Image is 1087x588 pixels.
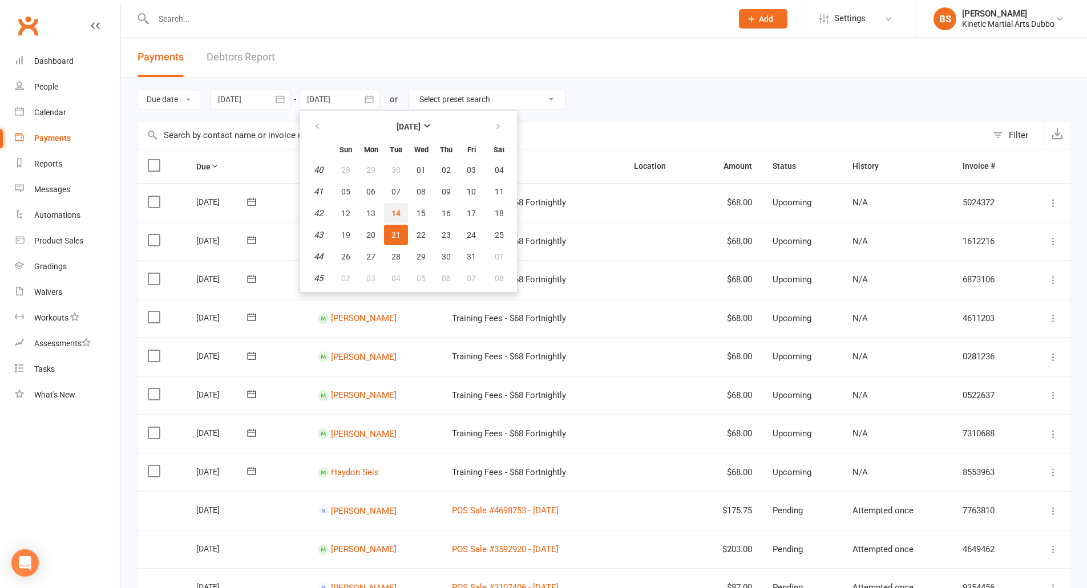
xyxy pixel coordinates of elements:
[694,183,762,222] td: $68.00
[952,530,1024,569] td: 4649462
[694,491,762,530] td: $175.75
[331,544,397,554] a: [PERSON_NAME]
[341,187,350,196] span: 05
[459,181,483,202] button: 10
[137,89,200,110] button: Due date
[331,505,397,516] a: [PERSON_NAME]
[952,149,1024,183] th: Invoice #
[391,274,401,283] span: 04
[467,165,476,175] span: 03
[1009,128,1028,142] div: Filter
[452,313,566,323] span: Training Fees - $68 Fortnightly
[495,230,504,240] span: 25
[150,11,724,27] input: Search...
[14,11,42,40] a: Clubworx
[364,145,378,154] small: Monday
[314,230,323,240] em: 43
[852,544,914,554] span: Attempted once
[442,209,451,218] span: 16
[417,187,426,196] span: 08
[15,228,120,254] a: Product Sales
[314,186,323,197] em: 41
[934,7,956,30] div: BS
[15,382,120,408] a: What's New
[452,351,566,362] span: Training Fees - $68 Fortnightly
[196,386,249,403] div: [DATE]
[434,225,458,245] button: 23
[331,467,379,477] a: Haydon Seis
[467,145,476,154] small: Friday
[331,390,397,400] a: [PERSON_NAME]
[459,203,483,224] button: 17
[341,274,350,283] span: 02
[314,273,323,283] em: 45
[852,467,868,477] span: N/A
[452,544,559,554] a: POS Sale #3592920 - [DATE]
[196,540,249,557] div: [DATE]
[34,159,62,168] div: Reports
[773,236,811,246] span: Upcoming
[467,230,476,240] span: 24
[334,225,358,245] button: 19
[842,149,952,183] th: History
[852,505,914,516] span: Attempted once
[409,181,433,202] button: 08
[759,14,773,23] span: Add
[952,337,1024,376] td: 0281236
[196,424,249,441] div: [DATE]
[359,203,383,224] button: 13
[484,181,514,202] button: 11
[773,197,811,208] span: Upcoming
[773,313,811,323] span: Upcoming
[762,149,842,183] th: Status
[391,252,401,261] span: 28
[495,209,504,218] span: 18
[196,270,249,287] div: [DATE]
[340,145,352,154] small: Sunday
[694,149,762,183] th: Amount
[834,6,866,31] span: Settings
[452,505,559,516] a: POS Sale #4698753 - [DATE]
[341,165,350,175] span: 28
[15,177,120,202] a: Messages
[773,390,811,400] span: Upcoming
[15,151,120,177] a: Reports
[852,351,868,362] span: N/A
[334,181,358,202] button: 05
[773,274,811,285] span: Upcoming
[442,187,451,196] span: 09
[34,390,75,399] div: What's New
[391,187,401,196] span: 07
[34,236,83,245] div: Product Sales
[452,390,566,400] span: Training Fees - $68 Fortnightly
[391,230,401,240] span: 21
[452,467,566,477] span: Training Fees - $68 Fortnightly
[331,351,397,362] a: [PERSON_NAME]
[11,549,39,577] div: Open Intercom Messenger
[852,313,868,323] span: N/A
[739,9,787,29] button: Add
[962,9,1054,19] div: [PERSON_NAME]
[331,313,397,323] a: [PERSON_NAME]
[196,232,249,249] div: [DATE]
[366,230,375,240] span: 20
[207,38,275,77] a: Debtors Report
[694,453,762,492] td: $68.00
[391,165,401,175] span: 30
[495,165,504,175] span: 04
[452,428,566,439] span: Training Fees - $68 Fortnightly
[694,376,762,415] td: $68.00
[434,268,458,289] button: 06
[459,160,483,180] button: 03
[952,183,1024,222] td: 5024372
[34,313,68,322] div: Workouts
[359,181,383,202] button: 06
[952,222,1024,261] td: 1612216
[434,203,458,224] button: 16
[852,274,868,285] span: N/A
[952,453,1024,492] td: 8553963
[15,74,120,100] a: People
[409,268,433,289] button: 05
[417,165,426,175] span: 01
[34,82,58,91] div: People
